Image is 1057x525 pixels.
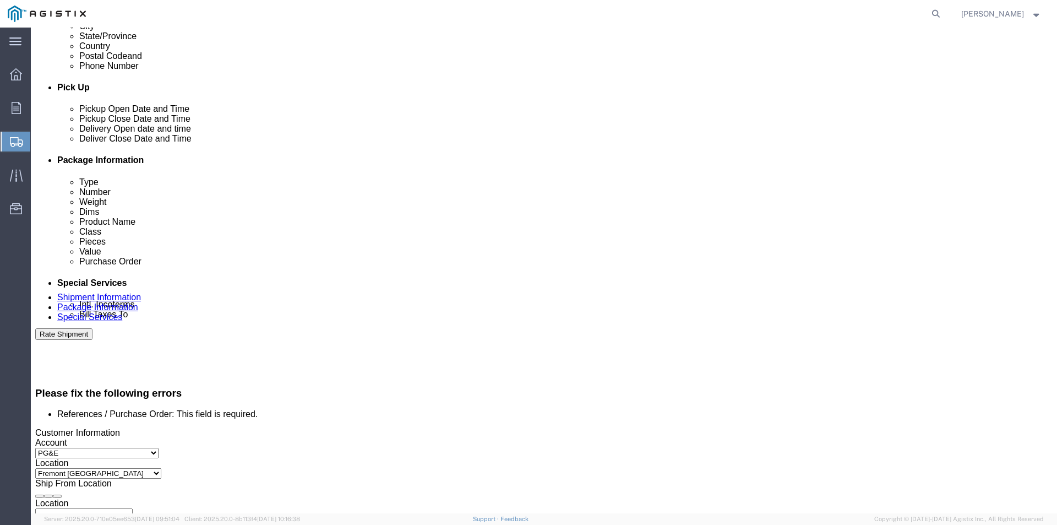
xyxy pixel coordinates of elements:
span: Copyright © [DATE]-[DATE] Agistix Inc., All Rights Reserved [874,515,1044,524]
span: Server: 2025.20.0-710e05ee653 [44,516,179,522]
a: Support [473,516,500,522]
a: Feedback [500,516,528,522]
span: [DATE] 10:16:38 [257,516,300,522]
button: [PERSON_NAME] [961,7,1042,20]
iframe: FS Legacy Container [31,28,1057,513]
span: [DATE] 09:51:04 [135,516,179,522]
span: Client: 2025.20.0-8b113f4 [184,516,300,522]
img: logo [8,6,86,22]
span: David Landers [961,8,1024,20]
